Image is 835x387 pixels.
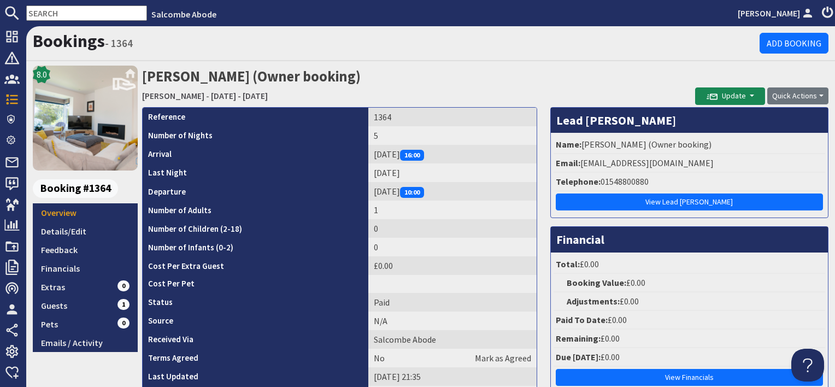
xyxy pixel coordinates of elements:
span: 0 [117,318,130,329]
span: Update [707,91,746,101]
a: View Financials [556,369,823,386]
span: 0 [117,280,130,291]
a: Pets0 [33,315,138,333]
th: Last Updated [143,367,368,386]
td: No [368,349,537,367]
span: - [206,90,209,101]
th: Departure [143,182,368,201]
strong: Adjustments: [567,296,620,307]
strong: Remaining: [556,333,601,344]
strong: Booking Value: [567,277,626,288]
a: Overview [33,203,138,222]
td: Salcombe Abode [368,330,537,349]
a: Details/Edit [33,222,138,241]
li: £0.00 [554,330,825,348]
a: Financials [33,259,138,278]
td: £0.00 [368,256,537,275]
a: Alma Villa's icon8.0 [33,66,138,171]
th: Number of Children (2-18) [143,219,368,238]
iframe: Toggle Customer Support [791,349,824,382]
a: Booking #1364 [33,179,133,198]
td: [DATE] [368,163,537,182]
li: [EMAIL_ADDRESS][DOMAIN_NAME] [554,154,825,173]
td: 1364 [368,108,537,126]
button: Quick Actions [767,87,828,104]
a: Mark as Agreed [475,351,531,365]
th: Number of Adults [143,201,368,219]
th: Cost Per Pet [143,275,368,293]
button: Update [695,87,765,105]
th: Reference [143,108,368,126]
a: [PERSON_NAME] [142,90,204,101]
th: Last Night [143,163,368,182]
th: Cost Per Extra Guest [143,256,368,275]
li: £0.00 [554,348,825,367]
td: 0 [368,238,537,256]
th: Status [143,293,368,312]
a: Salcombe Abode [151,9,216,20]
span: 8.0 [37,68,47,81]
a: Feedback [33,241,138,259]
span: 1 [117,299,130,310]
small: - 1364 [105,37,133,50]
td: [DATE] [368,145,537,163]
li: £0.00 [554,274,825,292]
a: Bookings [33,30,105,52]
span: Booking #1364 [33,179,118,198]
th: Number of Infants (0-2) [143,238,368,256]
th: Arrival [143,145,368,163]
th: Number of Nights [143,126,368,145]
li: £0.00 [554,292,825,311]
li: [PERSON_NAME] (Owner booking) [554,136,825,154]
a: Emails / Activity [33,333,138,352]
strong: Name: [556,139,581,150]
td: 5 [368,126,537,145]
span: 10:00 [400,187,424,198]
th: Source [143,312,368,330]
td: [DATE] [368,182,537,201]
li: £0.00 [554,255,825,274]
th: Terms Agreed [143,349,368,367]
td: N/A [368,312,537,330]
a: View Lead [PERSON_NAME] [556,193,823,210]
td: Paid [368,293,537,312]
th: Received Via [143,330,368,349]
strong: Due [DATE]: [556,351,601,362]
h3: Financial [551,227,828,252]
a: [PERSON_NAME] [738,7,815,20]
h3: Lead [PERSON_NAME] [551,108,828,133]
td: 1 [368,201,537,219]
a: [DATE] - [DATE] [211,90,268,101]
strong: Email: [556,157,580,168]
strong: Total: [556,259,580,269]
li: 01548800880 [554,173,825,191]
input: SEARCH [26,5,147,21]
a: Guests1 [33,296,138,315]
img: Alma Villa's icon [33,66,138,171]
td: [DATE] 21:35 [368,367,537,386]
span: 16:00 [400,150,424,161]
h2: [PERSON_NAME] (Owner booking) [142,66,695,104]
a: Extras0 [33,278,138,296]
strong: Telephone: [556,176,601,187]
a: Add Booking [760,33,828,54]
strong: Paid To Date: [556,314,608,325]
td: 0 [368,219,537,238]
li: £0.00 [554,311,825,330]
